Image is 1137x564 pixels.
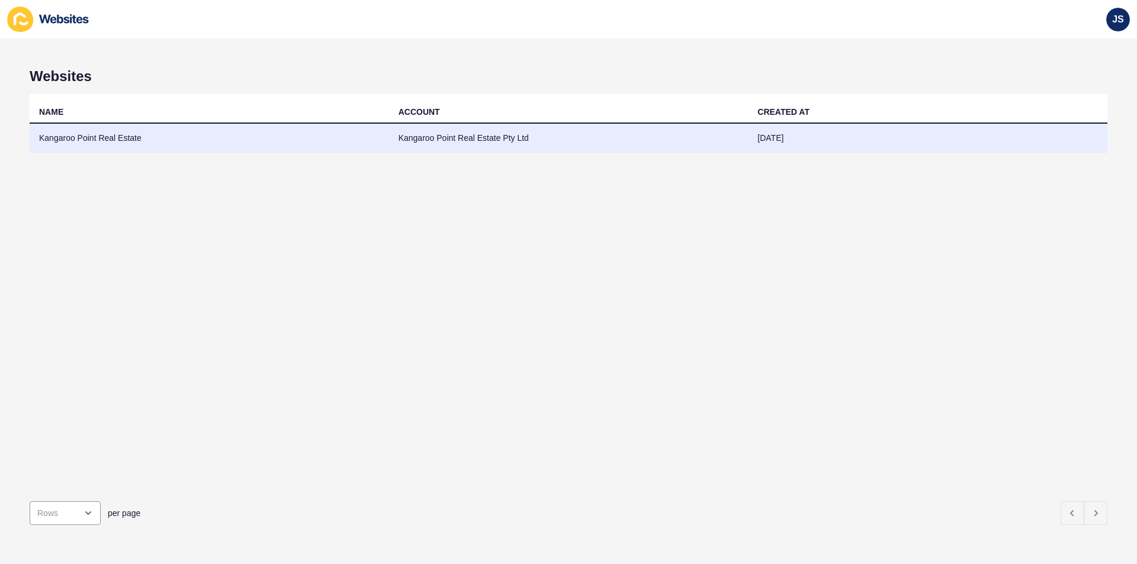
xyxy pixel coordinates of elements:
div: NAME [39,106,63,118]
div: open menu [30,501,101,525]
div: ACCOUNT [399,106,440,118]
div: CREATED AT [757,106,810,118]
td: [DATE] [748,124,1107,153]
h1: Websites [30,68,1107,85]
span: per page [108,507,140,519]
span: JS [1112,14,1124,25]
td: Kangaroo Point Real Estate Pty Ltd [389,124,749,153]
td: Kangaroo Point Real Estate [30,124,389,153]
